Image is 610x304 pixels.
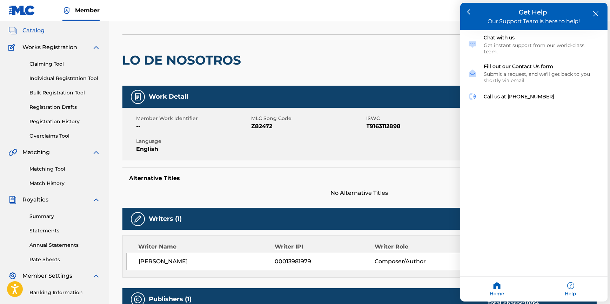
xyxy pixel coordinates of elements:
[460,59,608,88] div: Fill out our Contact Us form
[460,277,534,302] div: Home
[484,93,600,100] div: Call us at [PHONE_NUMBER]
[592,11,599,17] div: close resource center
[460,88,608,105] div: Call us at (615) 488-3653
[468,69,477,78] img: module icon
[468,92,477,101] img: module icon
[484,34,600,41] div: Chat with us
[534,277,608,302] div: Help
[460,30,608,277] div: entering resource center home
[484,63,600,70] div: Fill out our Contact Us form
[469,8,599,16] h3: Get Help
[460,30,608,59] div: Chat with us
[469,18,599,25] h4: Our Support Team is here to help!
[484,71,600,84] div: Submit a request, and we'll get back to you shortly via email.
[468,40,477,49] img: module icon
[484,42,600,55] div: Get instant support from our world-class team.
